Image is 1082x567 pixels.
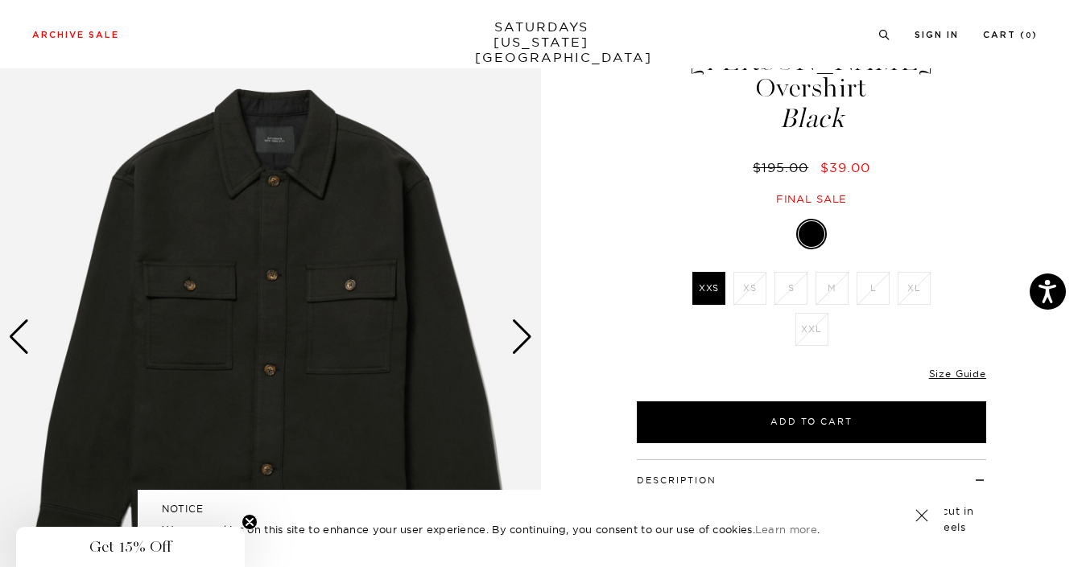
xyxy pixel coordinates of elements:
div: Final sale [634,192,989,206]
div: Previous slide [8,319,30,355]
button: Description [637,476,717,485]
div: Next slide [511,319,533,355]
a: Learn more [755,523,817,536]
button: Close teaser [242,514,258,530]
a: Size Guide [929,368,986,380]
h5: NOTICE [162,502,920,516]
span: Black [634,105,989,132]
a: SATURDAYS[US_STATE][GEOGRAPHIC_DATA] [475,19,608,65]
small: 0 [1026,32,1032,39]
span: $39.00 [820,159,870,175]
p: We use cookies on this site to enhance your user experience. By continuing, you consent to our us... [162,521,863,537]
button: Add to Cart [637,401,986,443]
a: Archive Sale [32,31,119,39]
div: Get 15% OffClose teaser [16,527,245,567]
a: Sign In [915,31,959,39]
label: XXS [692,272,725,305]
del: $195.00 [753,159,815,175]
span: Get 15% Off [89,537,171,557]
a: Cart (0) [983,31,1038,39]
h1: [PERSON_NAME] Overshirt [634,48,989,132]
